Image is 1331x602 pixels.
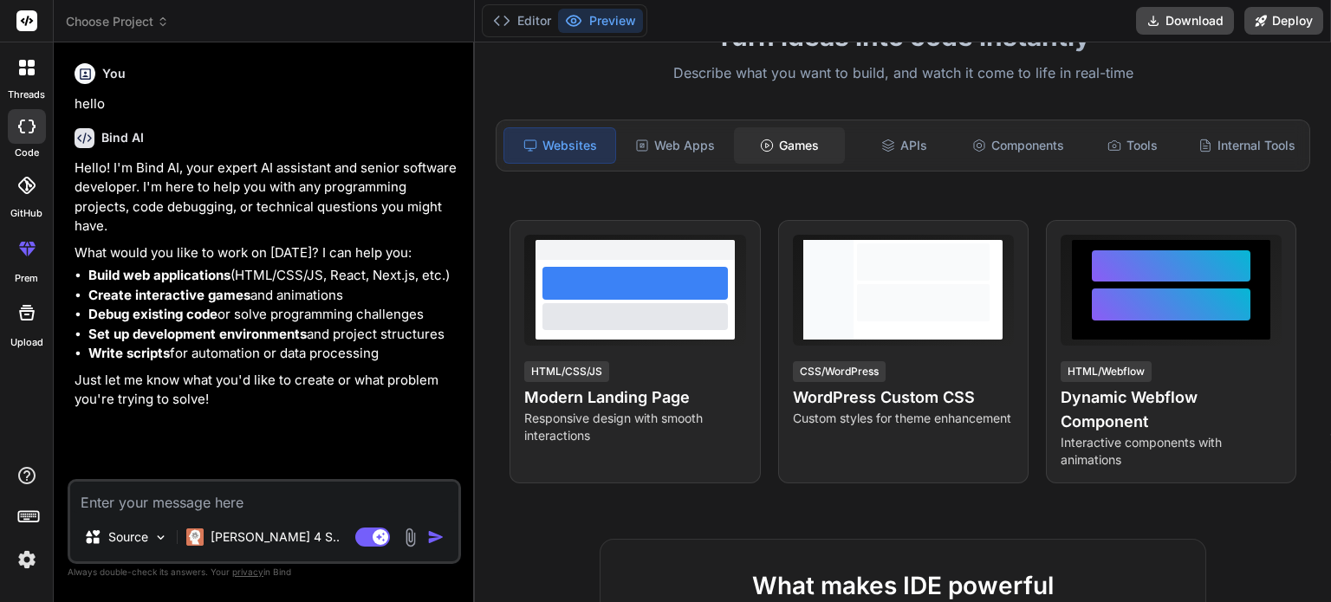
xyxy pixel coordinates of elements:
button: Deploy [1244,7,1323,35]
h4: Dynamic Webflow Component [1061,385,1282,434]
p: Hello! I'm Bind AI, your expert AI assistant and senior software developer. I'm here to help you ... [75,159,458,236]
strong: Write scripts [88,345,170,361]
li: or solve programming challenges [88,305,458,325]
div: APIs [848,127,959,164]
button: Download [1136,7,1234,35]
span: Choose Project [66,13,169,30]
div: Web Apps [620,127,730,164]
label: threads [8,87,45,102]
p: Custom styles for theme enhancement [793,410,1014,427]
div: CSS/WordPress [793,361,886,382]
li: (HTML/CSS/JS, React, Next.js, etc.) [88,266,458,286]
img: Pick Models [153,530,168,545]
span: privacy [232,566,263,577]
div: Tools [1077,127,1188,164]
strong: Build web applications [88,267,230,283]
strong: Debug existing code [88,306,218,322]
p: Source [108,528,148,546]
div: Games [734,127,845,164]
label: prem [15,271,38,286]
div: Components [963,127,1074,164]
li: for automation or data processing [88,344,458,364]
p: Always double-check its answers. Your in Bind [68,564,461,580]
strong: Set up development environments [88,326,307,342]
label: Upload [10,335,43,350]
label: code [15,146,39,160]
h4: WordPress Custom CSS [793,385,1014,410]
li: and project structures [88,325,458,345]
img: settings [12,545,42,574]
img: icon [427,528,445,546]
label: GitHub [10,206,42,221]
img: Claude 4 Sonnet [186,528,204,546]
h6: Bind AI [101,129,144,146]
li: and animations [88,286,458,306]
button: Editor [486,9,558,33]
p: hello [75,94,458,114]
h4: Modern Landing Page [524,385,745,410]
div: Internal Tools [1191,127,1302,164]
p: Describe what you want to build, and watch it come to life in real-time [485,62,1321,85]
p: Just let me know what you'd like to create or what problem you're trying to solve! [75,371,458,410]
h6: You [102,65,126,82]
p: [PERSON_NAME] 4 S.. [211,528,340,546]
button: Preview [558,9,643,33]
strong: Create interactive games [88,287,250,303]
p: What would you like to work on [DATE]? I can help you: [75,243,458,263]
p: Responsive design with smooth interactions [524,410,745,444]
img: attachment [400,528,420,547]
p: Interactive components with animations [1061,434,1282,469]
div: Websites [503,127,616,164]
div: HTML/CSS/JS [524,361,609,382]
div: HTML/Webflow [1061,361,1152,382]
